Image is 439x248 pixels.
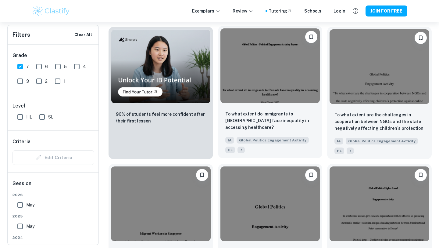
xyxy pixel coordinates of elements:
[12,235,94,240] span: 2024
[12,138,30,145] h6: Criteria
[12,180,94,192] h6: Session
[26,114,32,120] span: HL
[12,31,30,39] h6: Filters
[237,137,309,144] span: Global Politics Engagement Activity
[334,111,424,132] p: To what extent are the challenges in cooperation between NGOs and the state negatively affecting ...
[12,192,94,198] span: 2026
[304,8,321,14] a: Schools
[237,147,245,153] span: 7
[334,8,345,14] a: Login
[218,27,323,159] a: Please log in to bookmark exemplarsTo what extent do immigrants to Canada face inequality in acce...
[12,150,94,165] div: Criteria filters are unavailable when searching by topic
[366,5,407,16] button: JOIN FOR FREE
[26,63,29,70] span: 7
[83,63,86,70] span: 4
[64,63,67,70] span: 5
[48,114,53,120] span: SL
[64,78,66,85] span: 1
[350,6,361,16] button: Help and Feedback
[192,8,220,14] p: Exemplars
[220,166,320,241] img: Global Politics Engagement Activity IA example thumbnail: To what extent are non-state actors (NGO
[305,169,317,181] button: Please log in to bookmark exemplars
[12,52,94,59] h6: Grade
[111,166,211,241] img: Global Politics Engagement Activity IA example thumbnail: To what extent are NGOs able to effectiv
[116,111,206,124] p: 96% of students feel more confident after their first lesson
[109,27,213,159] a: Thumbnail96% of students feel more confident after their first lesson
[32,5,70,17] img: Clastify logo
[327,27,432,159] a: Please log in to bookmark exemplarsTo what extent are the challenges in cooperation between NGOs ...
[269,8,292,14] a: Tutoring
[26,78,29,85] span: 3
[12,213,94,219] span: 2025
[415,169,427,181] button: Please log in to bookmark exemplars
[225,111,315,131] p: To what extent do immigrants to Canada face inequality in accessing healthcare?
[45,63,48,70] span: 6
[334,148,344,154] span: HL
[305,31,317,43] button: Please log in to bookmark exemplars
[233,8,253,14] p: Review
[220,28,320,103] img: Global Politics Engagement Activity IA example thumbnail: To what extent do immigrants to Canada f
[73,30,94,39] button: Clear All
[45,78,48,85] span: 2
[346,138,418,144] span: Global Politics Engagement Activity
[26,202,34,208] span: May
[225,137,234,144] span: IA
[330,166,429,241] img: Global Politics Engagement Activity IA example thumbnail: To what extent are non-governmental orga
[330,29,429,104] img: Global Politics Engagement Activity IA example thumbnail: To what extent are the challenges in coo
[26,223,34,230] span: May
[334,138,343,144] span: IA
[415,32,427,44] button: Please log in to bookmark exemplars
[196,169,208,181] button: Please log in to bookmark exemplars
[347,148,354,154] span: 7
[111,29,211,104] img: Thumbnail
[12,102,94,110] h6: Level
[225,147,235,153] span: HL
